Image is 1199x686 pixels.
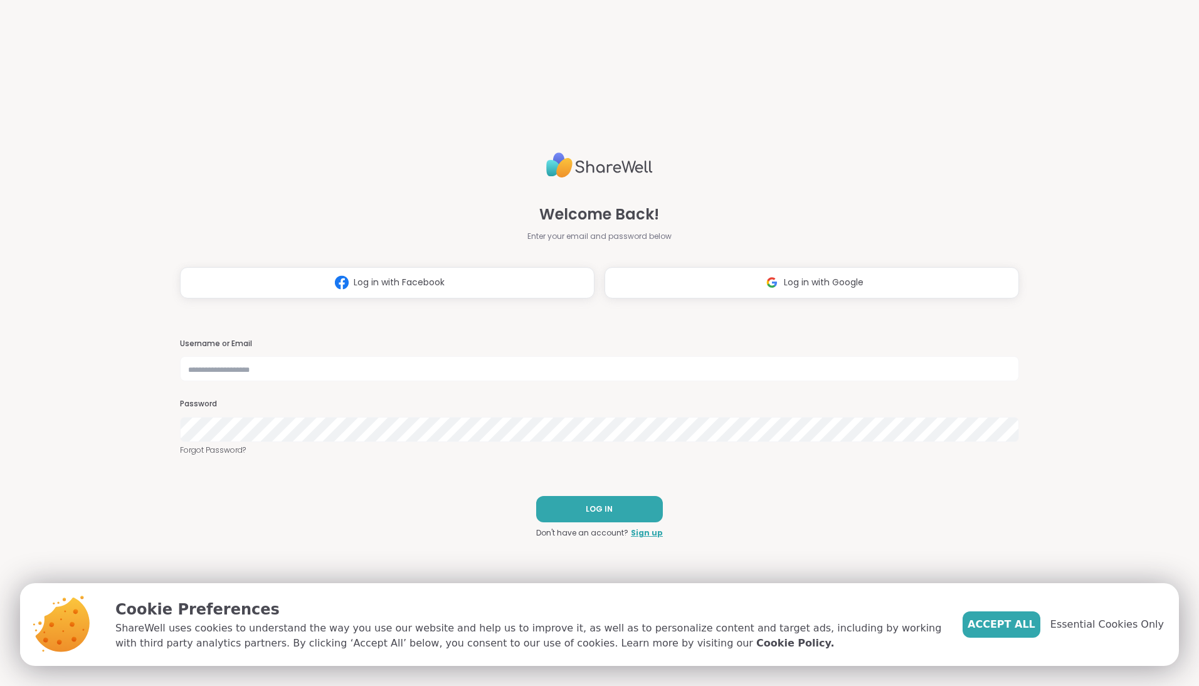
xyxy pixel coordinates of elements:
[756,636,834,651] a: Cookie Policy.
[963,611,1040,638] button: Accept All
[536,496,663,522] button: LOG IN
[586,504,613,515] span: LOG IN
[1050,617,1164,632] span: Essential Cookies Only
[527,231,672,242] span: Enter your email and password below
[354,276,445,289] span: Log in with Facebook
[760,271,784,294] img: ShareWell Logomark
[539,203,659,226] span: Welcome Back!
[330,271,354,294] img: ShareWell Logomark
[968,617,1035,632] span: Accept All
[115,598,943,621] p: Cookie Preferences
[180,267,594,298] button: Log in with Facebook
[180,339,1019,349] h3: Username or Email
[631,527,663,539] a: Sign up
[784,276,864,289] span: Log in with Google
[180,399,1019,409] h3: Password
[115,621,943,651] p: ShareWell uses cookies to understand the way you use our website and help us to improve it, as we...
[180,445,1019,456] a: Forgot Password?
[536,527,628,539] span: Don't have an account?
[546,147,653,183] img: ShareWell Logo
[605,267,1019,298] button: Log in with Google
